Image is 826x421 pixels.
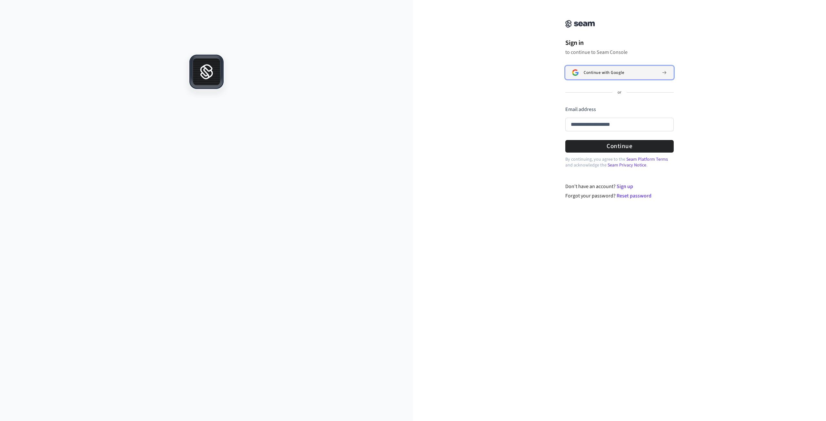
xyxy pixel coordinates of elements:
a: Seam Privacy Notice [608,162,646,168]
button: Sign in with GoogleContinue with Google [565,66,674,79]
button: Continue [565,140,674,153]
div: Don't have an account? [565,183,674,190]
p: or [618,90,621,95]
h1: Sign in [565,38,674,48]
a: Seam Platform Terms [626,156,668,163]
div: Forgot your password? [565,192,674,200]
a: Reset password [617,192,651,199]
img: Sign in with Google [572,69,579,76]
p: to continue to Seam Console [565,49,674,55]
span: Continue with Google [584,70,624,75]
p: By continuing, you agree to the and acknowledge the . [565,156,674,168]
a: Sign up [617,183,633,190]
label: Email address [565,106,596,113]
img: Seam Console [565,20,595,28]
